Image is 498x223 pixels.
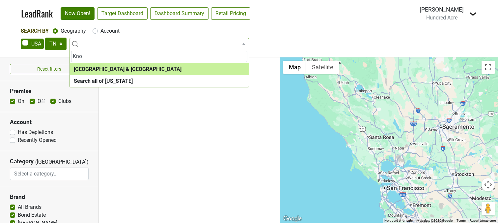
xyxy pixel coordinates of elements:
a: Terms (opens in new tab) [456,219,466,222]
label: Clubs [58,97,71,105]
span: ([GEOGRAPHIC_DATA]) [35,158,48,168]
button: Reset filters [10,64,89,74]
b: [GEOGRAPHIC_DATA] & [GEOGRAPHIC_DATA] [74,66,181,72]
a: Now Open! [61,7,95,20]
label: All Brands [18,203,41,211]
label: Recently Opened [18,136,57,144]
label: On [18,97,24,105]
span: Search By [21,28,49,34]
label: Off [38,97,45,105]
a: Dashboard Summary [150,7,208,20]
button: Show satellite imagery [306,61,339,74]
button: Map camera controls [482,178,495,191]
label: Has Depletions [18,128,53,136]
span: ▼ [50,159,55,165]
a: Target Dashboard [97,7,148,20]
input: Select a category... [10,168,88,180]
a: Retail Pricing [211,7,250,20]
a: LeadRank [21,7,53,20]
h3: Category [10,158,34,165]
a: Open this area in Google Maps (opens a new window) [282,214,303,223]
label: Bond Estate [18,211,46,219]
button: Show street map [283,61,306,74]
label: Geography [61,27,86,35]
a: Report a map error [470,219,496,222]
div: [PERSON_NAME] [420,5,464,14]
h3: Premise [10,88,89,95]
button: Toggle fullscreen view [482,61,495,74]
img: Google [282,214,303,223]
h3: Account [10,119,89,126]
button: Keyboard shortcuts [384,218,413,223]
span: Map data ©2025 Google [417,219,453,222]
b: Search all of [US_STATE] [74,78,133,84]
h3: Brand [10,194,89,201]
span: Hundred Acre [426,15,457,21]
label: Account [100,27,120,35]
img: Dropdown Menu [469,10,477,18]
button: Drag Pegman onto the map to open Street View [482,202,495,215]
